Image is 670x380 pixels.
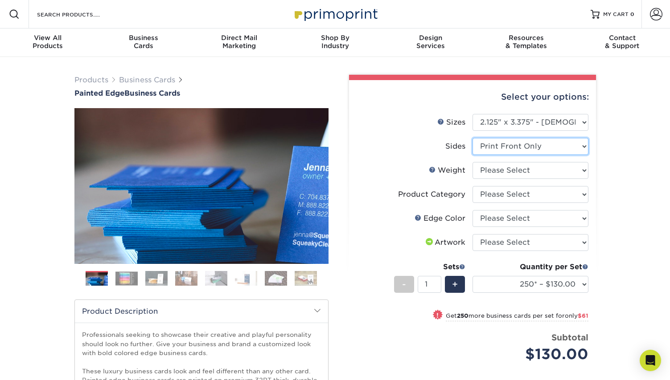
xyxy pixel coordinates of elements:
[356,80,589,114] div: Select your options:
[383,28,479,57] a: DesignServices
[415,213,465,224] div: Edge Color
[479,34,575,42] span: Resources
[383,34,479,42] span: Design
[96,34,192,50] div: Cards
[445,141,465,152] div: Sides
[429,165,465,176] div: Weight
[145,271,168,286] img: Business Cards 03
[265,271,287,286] img: Business Cards 07
[457,312,469,319] strong: 250
[452,278,458,291] span: +
[74,89,329,97] a: Painted EdgeBusiness Cards
[574,34,670,42] span: Contact
[287,34,383,50] div: Industry
[630,11,634,17] span: 0
[479,344,588,365] div: $130.00
[473,262,588,272] div: Quantity per Set
[574,28,670,57] a: Contact& Support
[86,268,108,290] img: Business Cards 01
[383,34,479,50] div: Services
[96,28,192,57] a: BusinessCards
[74,59,329,313] img: Painted Edge 01
[291,4,380,24] img: Primoprint
[479,34,575,50] div: & Templates
[479,28,575,57] a: Resources& Templates
[119,76,175,84] a: Business Cards
[565,312,588,319] span: only
[75,300,328,323] h2: Product Description
[603,11,629,18] span: MY CART
[74,89,124,97] span: Painted Edge
[551,332,588,342] strong: Subtotal
[74,89,329,97] h1: Business Cards
[402,278,406,291] span: -
[191,28,287,57] a: Direct MailMarketing
[295,271,317,286] img: Business Cards 08
[446,312,588,321] small: Get more business cards per set for
[191,34,287,42] span: Direct Mail
[287,34,383,42] span: Shop By
[115,271,138,285] img: Business Cards 02
[437,117,465,128] div: Sizes
[175,271,197,286] img: Business Cards 04
[398,189,465,200] div: Product Category
[96,34,192,42] span: Business
[74,76,108,84] a: Products
[235,271,257,286] img: Business Cards 06
[287,28,383,57] a: Shop ByIndustry
[424,237,465,248] div: Artwork
[394,262,465,272] div: Sets
[574,34,670,50] div: & Support
[191,34,287,50] div: Marketing
[640,350,661,371] div: Open Intercom Messenger
[205,271,227,286] img: Business Cards 05
[578,312,588,319] span: $61
[36,9,123,20] input: SEARCH PRODUCTS.....
[436,311,439,320] span: !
